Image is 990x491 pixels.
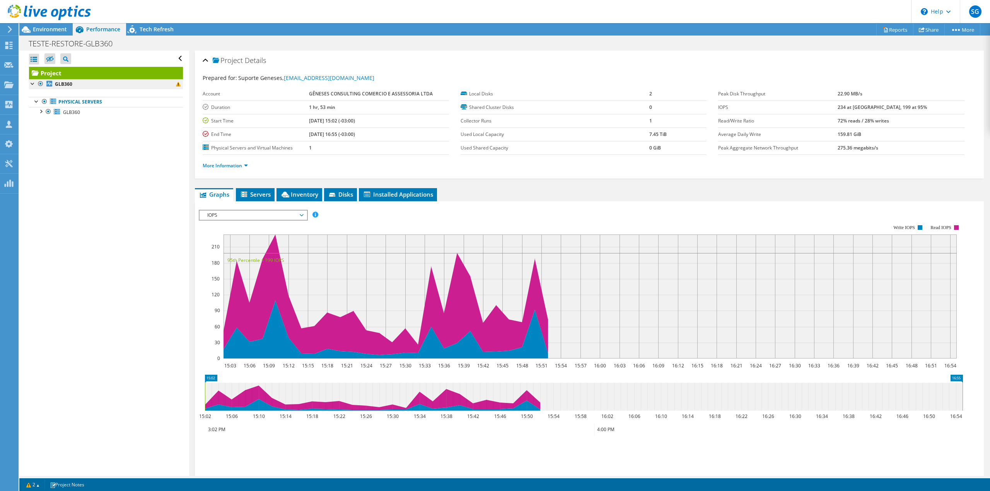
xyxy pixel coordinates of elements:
[280,413,292,420] text: 15:14
[244,362,256,369] text: 15:06
[203,104,309,111] label: Duration
[29,97,183,107] a: Physical Servers
[203,117,309,125] label: Start Time
[521,413,533,420] text: 15:50
[461,131,649,138] label: Used Local Capacity
[516,362,528,369] text: 15:48
[736,413,748,420] text: 16:22
[750,362,762,369] text: 16:24
[140,25,174,33] span: Tech Refresh
[711,362,723,369] text: 16:18
[440,413,452,420] text: 15:38
[461,144,649,152] label: Used Shared Capacity
[867,362,879,369] text: 16:42
[575,362,587,369] text: 15:57
[29,107,183,117] a: GLB360
[213,57,243,65] span: Project
[789,413,801,420] text: 16:30
[594,362,606,369] text: 16:00
[652,362,664,369] text: 16:09
[944,362,956,369] text: 16:54
[283,362,295,369] text: 15:12
[931,225,952,230] text: Read IOPS
[789,362,801,369] text: 16:30
[280,190,318,198] span: Inventory
[414,413,426,420] text: 15:34
[321,362,333,369] text: 15:18
[306,413,318,420] text: 15:18
[718,104,837,111] label: IOPS
[906,362,918,369] text: 16:48
[212,291,220,298] text: 120
[838,144,878,151] b: 275.36 megabits/s
[816,413,828,420] text: 16:34
[55,81,72,87] b: GLB360
[33,25,67,33] span: Environment
[649,117,652,124] b: 1
[718,117,837,125] label: Read/Write Ratio
[838,104,927,110] b: 234 at [GEOGRAPHIC_DATA], 199 at 95%
[536,362,548,369] text: 15:51
[215,323,220,330] text: 60
[309,131,355,138] b: [DATE] 16:55 (-03:00)
[649,144,661,151] b: 0 GiB
[923,413,935,420] text: 16:50
[944,24,980,36] a: More
[333,413,345,420] text: 15:22
[217,355,220,362] text: 0
[950,413,962,420] text: 16:54
[876,24,913,36] a: Reports
[847,362,859,369] text: 16:39
[628,413,640,420] text: 16:06
[199,413,211,420] text: 15:02
[467,413,479,420] text: 15:42
[309,144,312,151] b: 1
[341,362,353,369] text: 15:21
[601,413,613,420] text: 16:02
[731,362,742,369] text: 16:21
[838,131,861,138] b: 159.81 GiB
[263,362,275,369] text: 15:09
[212,243,220,250] text: 210
[633,362,645,369] text: 16:06
[203,144,309,152] label: Physical Servers and Virtual Machines
[203,162,248,169] a: More Information
[672,362,684,369] text: 16:12
[555,362,567,369] text: 15:54
[921,8,928,15] svg: \n
[360,413,372,420] text: 15:26
[226,413,238,420] text: 15:06
[896,413,908,420] text: 16:46
[691,362,703,369] text: 16:15
[328,190,353,198] span: Disks
[477,362,489,369] text: 15:42
[360,362,372,369] text: 15:24
[284,74,374,82] a: [EMAIL_ADDRESS][DOMAIN_NAME]
[762,413,774,420] text: 16:26
[387,413,399,420] text: 15:30
[718,144,837,152] label: Peak Aggregate Network Throughput
[614,362,626,369] text: 16:03
[655,413,667,420] text: 16:10
[494,413,506,420] text: 15:46
[203,131,309,138] label: End Time
[253,413,265,420] text: 15:10
[29,79,183,89] a: GLB360
[886,362,898,369] text: 16:45
[438,362,450,369] text: 15:36
[309,117,355,124] b: [DATE] 15:02 (-03:00)
[769,362,781,369] text: 16:27
[843,413,855,420] text: 16:38
[25,39,125,48] h1: TESTE-RESTORE-GLB360
[399,362,411,369] text: 15:30
[461,117,649,125] label: Collector Runs
[302,362,314,369] text: 15:15
[808,362,820,369] text: 16:33
[870,413,882,420] text: 16:42
[548,413,560,420] text: 15:54
[240,190,271,198] span: Servers
[212,275,220,282] text: 150
[380,362,392,369] text: 15:27
[575,413,587,420] text: 15:58
[913,24,945,36] a: Share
